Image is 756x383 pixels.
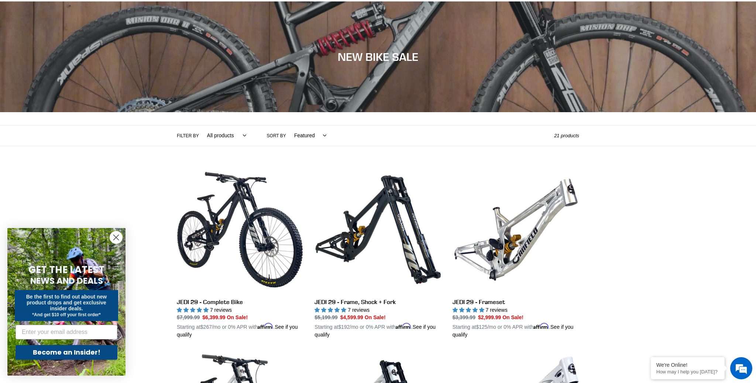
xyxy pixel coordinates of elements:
[8,41,19,52] div: Navigation go back
[110,231,123,244] button: Close dialog
[30,275,103,287] span: NEWS AND DEALS
[267,132,286,139] label: Sort by
[177,132,199,139] label: Filter by
[656,362,719,368] div: We're Online!
[43,93,102,168] span: We're online!
[4,201,141,227] textarea: Type your message and hit 'Enter'
[26,294,107,311] span: Be the first to find out about new product drops and get exclusive insider deals.
[656,369,719,375] p: How may I help you today?
[49,41,135,51] div: Chat with us now
[16,345,117,360] button: Become an Insider!
[28,263,104,276] span: GET THE LATEST
[16,325,117,339] input: Enter your email address
[338,50,418,63] span: NEW BIKE SALE
[554,133,579,138] span: 21 products
[121,4,139,21] div: Minimize live chat window
[32,312,100,317] span: *And get $10 off your first order*
[24,37,42,55] img: d_696896380_company_1647369064580_696896380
